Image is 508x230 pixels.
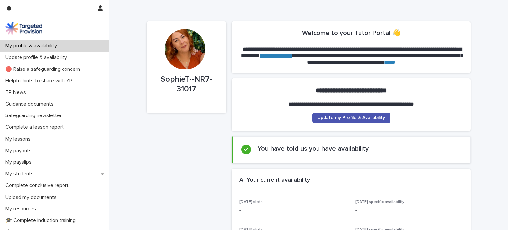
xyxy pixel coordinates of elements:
p: Safeguarding newsletter [3,113,67,119]
p: My payouts [3,148,37,154]
p: 🔴 Raise a safeguarding concern [3,66,85,72]
p: My lessons [3,136,36,142]
p: Complete a lesson report [3,124,69,130]
p: My profile & availability [3,43,62,49]
p: My resources [3,206,41,212]
p: Helpful hints to share with YP [3,78,78,84]
p: Upload my documents [3,194,62,201]
p: Update profile & availability [3,54,72,61]
p: 🎓 Complete induction training [3,217,81,224]
h2: Welcome to your Tutor Portal 👋 [302,29,401,37]
p: - [355,207,463,214]
h2: A. Your current availability [239,177,310,184]
span: [DATE] specific availability [355,200,404,204]
p: My students [3,171,39,177]
p: SophieT--NR7-31017 [154,75,218,94]
p: TP News [3,89,31,96]
h2: You have told us you have availability [258,145,369,153]
span: [DATE] slots [239,200,263,204]
p: Guidance documents [3,101,59,107]
span: Update my Profile & Availability [317,115,385,120]
p: My payslips [3,159,37,165]
p: - [239,207,347,214]
p: Complete conclusive report [3,182,74,189]
a: Update my Profile & Availability [312,113,390,123]
img: M5nRWzHhSzIhMunXDL62 [5,22,42,35]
